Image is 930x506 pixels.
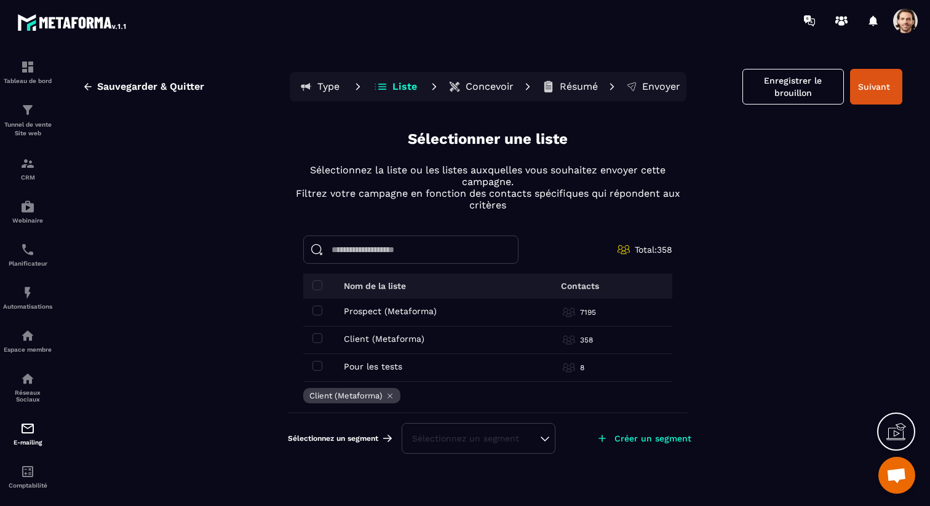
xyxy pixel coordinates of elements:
img: formation [20,60,35,74]
a: formationformationTableau de bord [3,50,52,93]
img: logo [17,11,128,33]
a: automationsautomationsWebinaire [3,190,52,233]
p: Contacts [561,281,599,291]
button: Enregistrer le brouillon [742,69,844,105]
img: accountant [20,464,35,479]
p: Client (Metaforma) [309,391,383,400]
a: emailemailE-mailing [3,412,52,455]
button: Type [292,74,348,99]
a: Ouvrir le chat [878,457,915,494]
p: Nom de la liste [344,281,406,291]
a: schedulerschedulerPlanificateur [3,233,52,276]
a: automationsautomationsAutomatisations [3,276,52,319]
button: Concevoir [445,74,517,99]
p: Créer un segment [614,433,691,443]
a: accountantaccountantComptabilité [3,455,52,498]
p: Client (Metaforma) [344,334,424,344]
button: Suivant [850,69,902,105]
img: automations [20,285,35,300]
p: Résumé [560,81,598,93]
p: Planificateur [3,260,52,267]
button: Résumé [538,74,602,99]
p: Webinaire [3,217,52,224]
img: formation [20,103,35,117]
img: formation [20,156,35,171]
img: automations [20,328,35,343]
p: Concevoir [466,81,514,93]
p: Sélectionner une liste [408,129,568,149]
a: social-networksocial-networkRéseaux Sociaux [3,362,52,412]
p: Tableau de bord [3,77,52,84]
p: Filtrez votre campagne en fonction des contacts spécifiques qui répondent aux critères [288,188,688,211]
p: E-mailing [3,439,52,446]
a: formationformationTunnel de vente Site web [3,93,52,147]
img: social-network [20,371,35,386]
p: 358 [580,335,593,345]
span: Sauvegarder & Quitter [97,81,204,93]
p: CRM [3,174,52,181]
p: Envoyer [642,81,680,93]
a: formationformationCRM [3,147,52,190]
button: Liste [368,74,424,99]
span: Sélectionnez un segment [288,433,378,443]
p: Comptabilité [3,482,52,489]
img: scheduler [20,242,35,257]
p: Pour les tests [344,362,402,371]
button: Envoyer [622,74,684,99]
p: Réseaux Sociaux [3,389,52,403]
p: Tunnel de vente Site web [3,121,52,138]
p: 8 [580,363,584,373]
a: automationsautomationsEspace membre [3,319,52,362]
p: Sélectionnez la liste ou les listes auxquelles vous souhaitez envoyer cette campagne. [288,164,688,188]
img: email [20,421,35,436]
p: Type [317,81,340,93]
span: Total: 358 [635,245,672,255]
p: Liste [392,81,417,93]
img: automations [20,199,35,214]
p: Automatisations [3,303,52,310]
button: Sauvegarder & Quitter [73,76,213,98]
p: Prospect (Metaforma) [344,306,437,316]
p: 7195 [580,307,596,317]
p: Espace membre [3,346,52,353]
